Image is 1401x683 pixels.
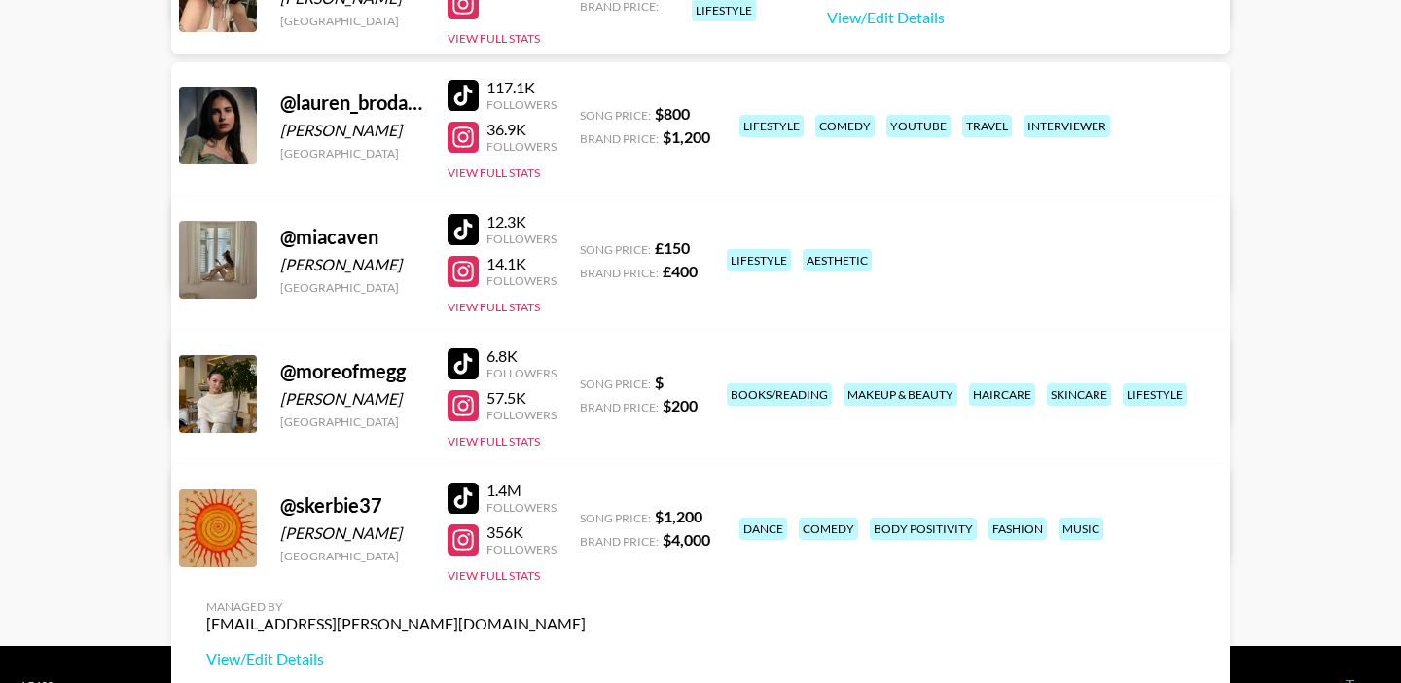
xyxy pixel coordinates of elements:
[663,262,698,280] strong: £ 400
[280,121,424,140] div: [PERSON_NAME]
[206,614,586,633] div: [EMAIL_ADDRESS][PERSON_NAME][DOMAIN_NAME]
[580,242,651,257] span: Song Price:
[448,300,540,314] button: View Full Stats
[655,373,664,391] strong: $
[1047,383,1111,406] div: skincare
[580,534,659,549] span: Brand Price:
[486,408,557,422] div: Followers
[486,366,557,380] div: Followers
[486,212,557,232] div: 12.3K
[486,97,557,112] div: Followers
[486,500,557,515] div: Followers
[739,518,787,540] div: dance
[663,127,710,146] strong: $ 1,200
[969,383,1035,406] div: haircare
[827,8,1206,27] a: View/Edit Details
[206,599,586,614] div: Managed By
[580,266,659,280] span: Brand Price:
[280,146,424,161] div: [GEOGRAPHIC_DATA]
[280,255,424,274] div: [PERSON_NAME]
[655,104,690,123] strong: $ 800
[486,522,557,542] div: 356K
[280,389,424,409] div: [PERSON_NAME]
[448,31,540,46] button: View Full Stats
[486,481,557,500] div: 1.4M
[739,115,804,137] div: lifestyle
[486,542,557,557] div: Followers
[486,232,557,246] div: Followers
[1024,115,1110,137] div: interviewer
[655,238,690,257] strong: £ 150
[727,383,832,406] div: books/reading
[280,280,424,295] div: [GEOGRAPHIC_DATA]
[280,225,424,249] div: @ miacaven
[886,115,951,137] div: youtube
[663,396,698,414] strong: $ 200
[280,14,424,28] div: [GEOGRAPHIC_DATA]
[448,165,540,180] button: View Full Stats
[486,120,557,139] div: 36.9K
[486,388,557,408] div: 57.5K
[486,346,557,366] div: 6.8K
[280,493,424,518] div: @ skerbie37
[580,511,651,525] span: Song Price:
[1123,383,1187,406] div: lifestyle
[580,377,651,391] span: Song Price:
[580,131,659,146] span: Brand Price:
[799,518,858,540] div: comedy
[206,649,586,668] a: View/Edit Details
[448,568,540,583] button: View Full Stats
[803,249,872,271] div: aesthetic
[663,530,710,549] strong: $ 4,000
[815,115,875,137] div: comedy
[870,518,977,540] div: body positivity
[988,518,1047,540] div: fashion
[448,434,540,449] button: View Full Stats
[1059,518,1103,540] div: music
[727,249,791,271] div: lifestyle
[486,273,557,288] div: Followers
[486,78,557,97] div: 117.1K
[486,254,557,273] div: 14.1K
[280,549,424,563] div: [GEOGRAPHIC_DATA]
[962,115,1012,137] div: travel
[655,507,702,525] strong: $ 1,200
[280,414,424,429] div: [GEOGRAPHIC_DATA]
[580,108,651,123] span: Song Price:
[486,139,557,154] div: Followers
[280,523,424,543] div: [PERSON_NAME]
[844,383,957,406] div: makeup & beauty
[280,359,424,383] div: @ moreofmegg
[280,90,424,115] div: @ lauren_brodauf
[580,400,659,414] span: Brand Price:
